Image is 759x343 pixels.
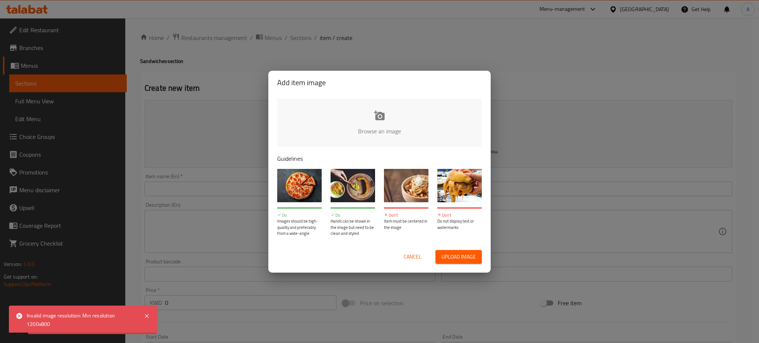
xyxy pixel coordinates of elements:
p: Hands can be shown in the image but need to be clean and styled [331,218,375,237]
p: Do [277,212,322,219]
img: guide-img-1@3x.jpg [277,169,322,202]
p: Guidelines [277,154,482,163]
div: Invalid image resolution: Min resolution 1200x800 [27,312,136,328]
span: Cancel [404,252,421,262]
p: Do not display text or watermarks [437,218,482,230]
span: Upload image [441,252,476,262]
p: Don't [384,212,428,219]
img: guide-img-4@3x.jpg [437,169,482,202]
button: Cancel [401,250,424,264]
p: Images should be high-quality and preferably from a wide-angle [277,218,322,237]
p: Don't [437,212,482,219]
h2: Add item image [277,77,482,89]
p: Do [331,212,375,219]
img: guide-img-2@3x.jpg [331,169,375,202]
img: guide-img-3@3x.jpg [384,169,428,202]
p: Item must be centered in the image [384,218,428,230]
button: Upload image [435,250,482,264]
